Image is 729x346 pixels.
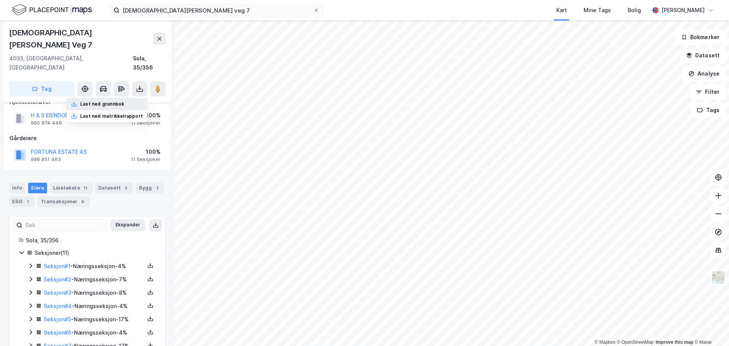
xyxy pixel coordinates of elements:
button: Tag [9,81,74,96]
div: - Næringsseksjon - 4% [44,302,145,311]
div: 990 974 446 [31,120,62,126]
button: Analyse [682,66,726,81]
div: Datasett [95,183,133,193]
a: Seksjon#6 [44,329,71,336]
div: 9 [79,198,87,205]
div: 11 Seksjoner [131,156,161,163]
button: Filter [690,84,726,100]
div: 100% [131,147,161,156]
div: Kart [556,6,567,15]
div: Sola, 35/356 [26,236,156,245]
div: [PERSON_NAME] [661,6,705,15]
div: 988 951 463 [31,156,61,163]
div: Bolig [628,6,641,15]
a: OpenStreetMap [617,340,654,345]
a: Seksjon#3 [44,289,71,296]
div: - Næringsseksjon - 8% [44,288,145,297]
div: Gårdeiere [9,134,165,143]
div: Mine Tags [584,6,611,15]
a: Seksjon#4 [44,303,72,309]
div: 1 [24,198,32,205]
div: Last ned grunnbok [80,101,124,107]
a: Seksjon#1 [44,263,70,269]
div: Sola, 35/356 [133,54,166,72]
iframe: Chat Widget [691,310,729,346]
a: Improve this map [656,340,693,345]
a: Seksjon#2 [44,276,71,283]
button: Ekspander [110,219,145,231]
div: 5 [122,184,130,192]
div: Eiere [28,183,47,193]
div: 1 [153,184,161,192]
div: Last ned matrikkelrapport [80,113,143,119]
div: - Næringsseksjon - 4% [44,262,145,271]
div: 11 [82,184,89,192]
img: logo.f888ab2527a4732fd821a326f86c7f29.svg [12,3,92,17]
div: Seksjoner ( 11 ) [35,248,156,258]
input: Søk [22,220,106,231]
input: Søk på adresse, matrikkel, gårdeiere, leietakere eller personer [120,5,313,16]
div: 11 Seksjoner [131,120,161,126]
div: Info [9,183,25,193]
div: - Næringsseksjon - 4% [44,328,145,337]
div: ESG [9,196,35,207]
button: Bokmerker [675,30,726,45]
div: - Næringsseksjon - 7% [44,275,145,284]
a: Mapbox [595,340,615,345]
button: Datasett [680,48,726,63]
div: [DEMOGRAPHIC_DATA][PERSON_NAME] Veg 7 [9,27,153,51]
div: Transaksjoner [38,196,90,207]
div: 4033, [GEOGRAPHIC_DATA], [GEOGRAPHIC_DATA] [9,54,133,72]
img: Z [711,270,726,285]
div: Bygg [136,183,164,193]
a: Seksjon#5 [44,316,71,322]
div: Kontrollprogram for chat [691,310,729,346]
div: Leietakere [50,183,92,193]
button: Tags [691,103,726,118]
div: - Næringsseksjon - 17% [44,315,145,324]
